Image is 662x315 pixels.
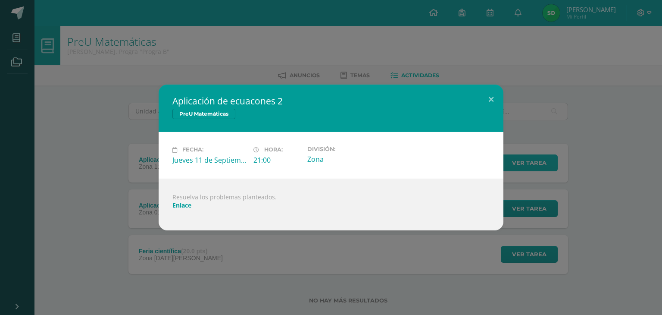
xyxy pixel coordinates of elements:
a: Enlace [172,201,191,209]
span: PreU Matemáticas [172,109,235,119]
span: Fecha: [182,147,203,153]
div: 21:00 [253,155,300,165]
div: Zona [307,154,381,164]
div: Jueves 11 de Septiembre [172,155,247,165]
div: Resuelva los problemas planteados. [159,179,503,230]
span: Hora: [264,147,283,153]
h2: Aplicación de ecuacones 2 [172,95,490,107]
label: División: [307,146,381,152]
button: Close (Esc) [479,85,503,114]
